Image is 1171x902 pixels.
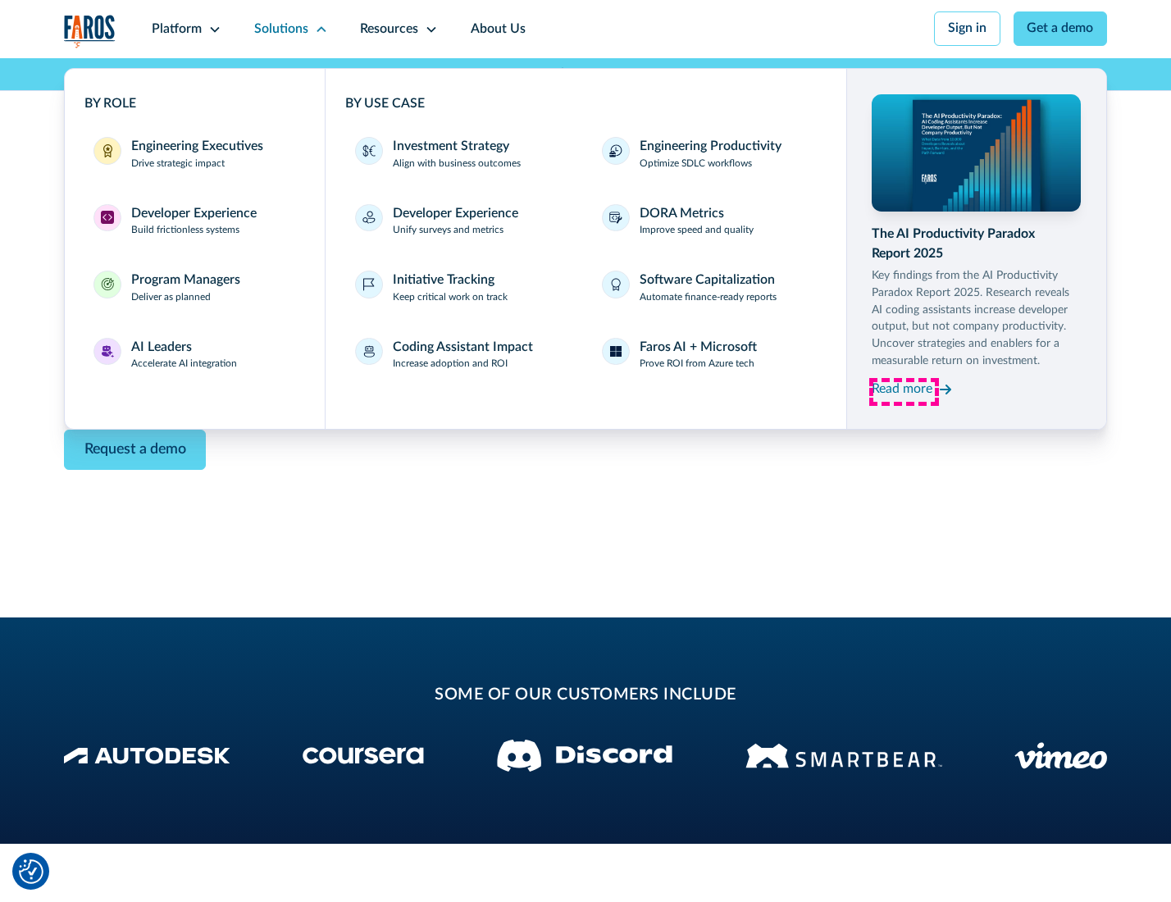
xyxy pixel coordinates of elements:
p: Unify surveys and metrics [393,223,503,238]
img: Developer Experience [101,211,114,224]
button: Cookie Settings [19,859,43,884]
a: home [64,15,116,48]
p: Build frictionless systems [131,223,239,238]
p: Deliver as planned [131,290,211,305]
div: Initiative Tracking [393,271,494,290]
p: Improve speed and quality [640,223,754,238]
img: Vimeo logo [1014,742,1107,769]
a: Contact Modal [64,430,207,470]
div: Read more [872,380,932,399]
a: Investment StrategyAlign with business outcomes [345,127,579,181]
a: Initiative TrackingKeep critical work on track [345,261,579,315]
img: Program Managers [101,278,114,291]
div: Solutions [254,20,308,39]
a: Engineering ExecutivesEngineering ExecutivesDrive strategic impact [84,127,306,181]
img: Coursera Logo [303,747,424,764]
a: Developer ExperienceDeveloper ExperienceBuild frictionless systems [84,194,306,248]
div: Engineering Executives [131,137,263,157]
img: AI Leaders [101,345,114,358]
p: Align with business outcomes [393,157,521,171]
a: Get a demo [1014,11,1108,46]
a: Developer ExperienceUnify surveys and metrics [345,194,579,248]
div: Resources [360,20,418,39]
div: The AI Productivity Paradox Report 2025 [872,225,1080,264]
a: Coding Assistant ImpactIncrease adoption and ROI [345,328,579,382]
a: Software CapitalizationAutomate finance-ready reports [592,261,826,315]
div: BY USE CASE [345,94,827,114]
div: DORA Metrics [640,204,724,224]
p: Accelerate AI integration [131,357,237,371]
div: Coding Assistant Impact [393,338,533,358]
h2: some of our customers include [194,683,977,708]
div: AI Leaders [131,338,192,358]
img: Logo of the analytics and reporting company Faros. [64,15,116,48]
p: Key findings from the AI Productivity Paradox Report 2025. Research reveals AI coding assistants ... [872,267,1080,370]
div: Engineering Productivity [640,137,781,157]
a: Program ManagersProgram ManagersDeliver as planned [84,261,306,315]
div: Developer Experience [393,204,518,224]
p: Automate finance-ready reports [640,290,777,305]
div: Developer Experience [131,204,257,224]
img: Engineering Executives [101,144,114,157]
div: Software Capitalization [640,271,775,290]
img: Smartbear Logo [745,740,942,771]
nav: Solutions [64,58,1108,430]
p: Prove ROI from Azure tech [640,357,754,371]
div: BY ROLE [84,94,306,114]
a: DORA MetricsImprove speed and quality [592,194,826,248]
p: Increase adoption and ROI [393,357,508,371]
img: Revisit consent button [19,859,43,884]
div: Faros AI + Microsoft [640,338,757,358]
a: AI LeadersAI LeadersAccelerate AI integration [84,328,306,382]
a: Sign in [934,11,1000,46]
div: Investment Strategy [393,137,509,157]
div: Platform [152,20,202,39]
img: Autodesk Logo [64,747,230,764]
div: Program Managers [131,271,240,290]
p: Optimize SDLC workflows [640,157,752,171]
p: Drive strategic impact [131,157,225,171]
a: Faros AI + MicrosoftProve ROI from Azure tech [592,328,826,382]
p: Keep critical work on track [393,290,508,305]
a: Engineering ProductivityOptimize SDLC workflows [592,127,826,181]
a: The AI Productivity Paradox Report 2025Key findings from the AI Productivity Paradox Report 2025.... [872,94,1080,402]
img: Discord logo [497,740,672,772]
